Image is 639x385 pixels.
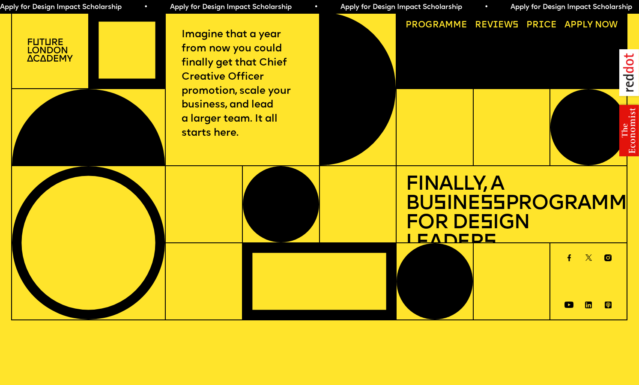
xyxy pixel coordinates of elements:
a: Price [522,16,561,34]
span: A [564,21,570,30]
a: Reviews [471,16,523,34]
span: • [484,4,488,11]
a: Apply now [560,16,622,34]
span: s [480,213,493,233]
a: Programme [401,16,472,34]
span: s [433,194,446,214]
p: Imagine that a year from now you could finally get that Chief Creative Officer promotion, scale y... [182,28,303,140]
span: • [144,4,148,11]
h1: Finally, a Bu ine Programme for De ign Leader [406,175,618,253]
span: • [314,4,318,11]
span: a [439,21,445,30]
span: ss [480,194,505,214]
span: s [484,233,496,253]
